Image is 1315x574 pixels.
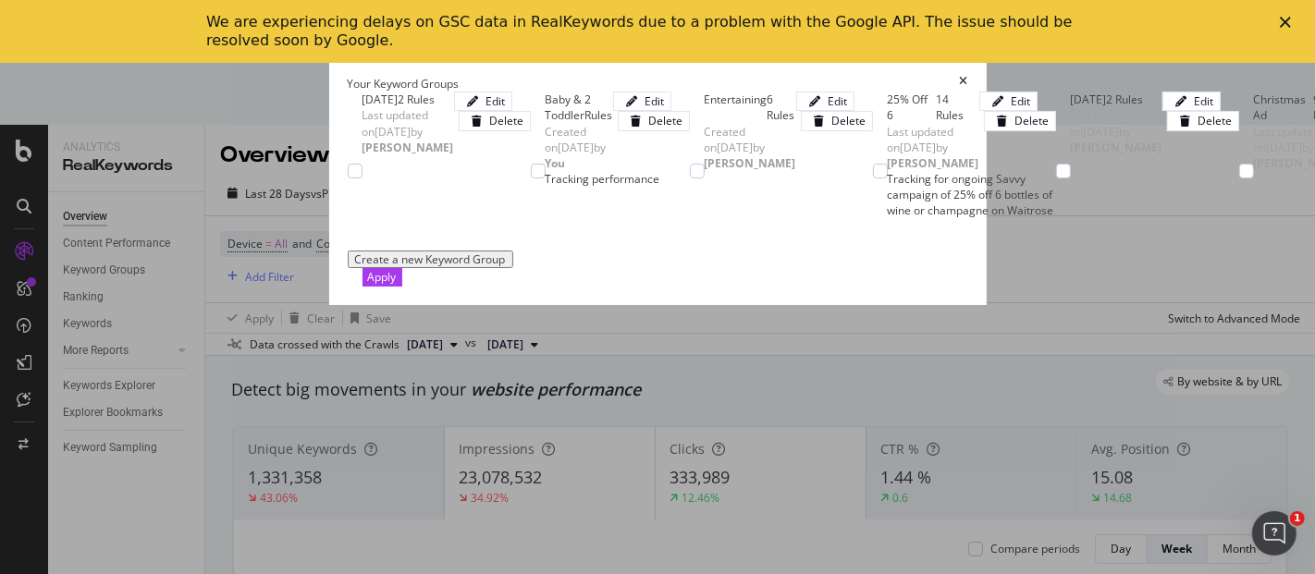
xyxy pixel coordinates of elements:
[459,111,531,130] button: Delete
[490,113,524,128] div: Delete
[585,92,613,123] div: 2 Rules
[888,124,979,171] span: Last updated on [DATE] by
[888,92,937,123] div: 25% Off 6
[705,155,796,171] b: [PERSON_NAME]
[801,111,873,130] button: Delete
[1012,93,1031,109] div: Edit
[355,253,506,266] div: Create a new Keyword Group
[206,13,1079,50] div: We are experiencing delays on GSC data in RealKeywords due to a problem with the Google API. The ...
[1162,92,1221,111] button: Edit
[486,93,506,109] div: Edit
[546,124,607,171] span: Created on [DATE] by
[399,92,436,107] div: 2 Rules
[1254,92,1314,123] div: Christmas Ad
[546,171,690,187] div: Tracking performance
[888,155,979,171] b: [PERSON_NAME]
[618,111,690,130] button: Delete
[960,76,968,92] div: times
[829,93,848,109] div: Edit
[705,124,796,171] span: Created on [DATE] by
[649,113,683,128] div: Delete
[1280,17,1298,28] div: Close
[796,92,854,111] button: Edit
[979,92,1038,111] button: Edit
[348,250,513,269] button: Create a new Keyword Group
[329,57,987,305] div: modal
[1071,140,1162,155] b: [PERSON_NAME]
[1071,107,1162,154] span: Last updated on [DATE] by
[348,76,460,92] div: Your Keyword Groups
[363,107,454,154] span: Last updated on [DATE] by
[1252,511,1297,556] iframe: Intercom live chat
[768,92,796,123] div: 6 Rules
[363,140,454,155] b: [PERSON_NAME]
[613,92,671,111] button: Edit
[1071,92,1107,107] div: [DATE]
[1198,113,1233,128] div: Delete
[705,92,768,123] div: Entertaining
[546,92,585,123] div: Baby & Toddler
[645,93,665,109] div: Edit
[1107,92,1144,107] div: 2 Rules
[888,171,1056,218] div: Tracking for ongoing Savvy campaign of 25% off 6 bottles of wine or champagne on Waitrose
[363,268,402,286] button: Apply
[984,111,1056,130] button: Delete
[363,92,399,107] div: [DATE]
[832,113,866,128] div: Delete
[936,92,978,123] div: 14 Rules
[1195,93,1214,109] div: Edit
[1015,113,1050,128] div: Delete
[454,92,512,111] button: Edit
[1290,511,1305,526] span: 1
[546,155,566,171] b: You
[1167,111,1239,130] button: Delete
[368,269,397,285] div: Apply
